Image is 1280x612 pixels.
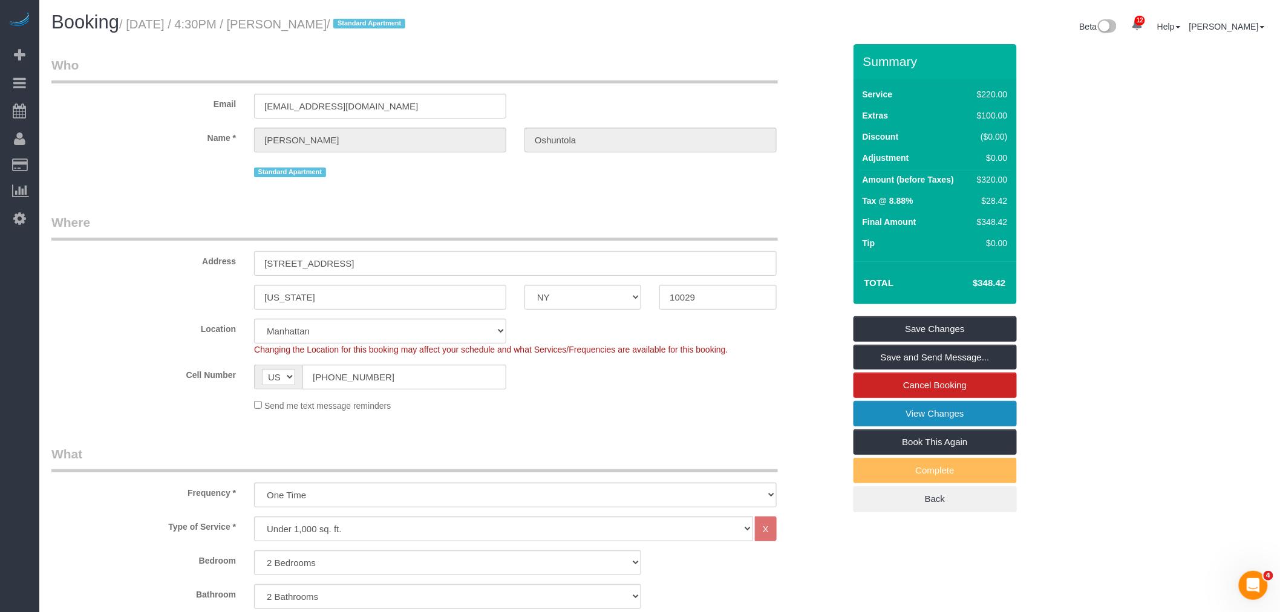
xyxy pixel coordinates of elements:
label: Name * [42,128,245,144]
small: / [DATE] / 4:30PM / [PERSON_NAME] [119,18,409,31]
h3: Summary [863,54,1011,68]
a: Help [1157,22,1181,31]
input: Zip Code [659,285,776,310]
a: Book This Again [854,429,1017,455]
span: Standard Apartment [333,19,405,28]
a: Beta [1080,22,1117,31]
strong: Total [864,278,894,288]
label: Final Amount [863,216,916,228]
a: Back [854,486,1017,512]
a: Save Changes [854,316,1017,342]
span: Booking [51,11,119,33]
a: Save and Send Message... [854,345,1017,370]
span: Send me text message reminders [264,401,391,411]
div: ($0.00) [972,131,1007,143]
label: Location [42,319,245,335]
a: Cancel Booking [854,373,1017,398]
label: Service [863,88,893,100]
span: Changing the Location for this booking may affect your schedule and what Services/Frequencies are... [254,345,728,354]
img: Automaid Logo [7,12,31,29]
iframe: Intercom live chat [1239,571,1268,600]
label: Frequency * [42,483,245,499]
span: 12 [1135,16,1145,25]
span: 4 [1264,571,1273,581]
legend: What [51,445,778,472]
label: Email [42,94,245,110]
div: $0.00 [972,152,1007,164]
img: New interface [1097,19,1117,35]
div: $320.00 [972,174,1007,186]
div: $0.00 [972,237,1007,249]
div: $28.42 [972,195,1007,207]
label: Address [42,251,245,267]
label: Type of Service * [42,516,245,533]
input: Last Name [524,128,777,152]
a: 12 [1125,12,1149,39]
label: Amount (before Taxes) [863,174,954,186]
label: Discount [863,131,899,143]
input: First Name [254,128,506,152]
label: Tax @ 8.88% [863,195,913,207]
label: Bedroom [42,550,245,567]
a: [PERSON_NAME] [1189,22,1265,31]
input: Cell Number [302,365,506,389]
span: Standard Apartment [254,168,326,177]
label: Extras [863,109,889,122]
input: City [254,285,506,310]
div: $100.00 [972,109,1007,122]
input: Email [254,94,506,119]
legend: Where [51,213,778,241]
label: Cell Number [42,365,245,381]
div: $220.00 [972,88,1007,100]
legend: Who [51,56,778,83]
span: / [327,18,409,31]
a: View Changes [854,401,1017,426]
label: Tip [863,237,875,249]
label: Bathroom [42,584,245,601]
div: $348.42 [972,216,1007,228]
label: Adjustment [863,152,909,164]
h4: $348.42 [936,278,1005,288]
